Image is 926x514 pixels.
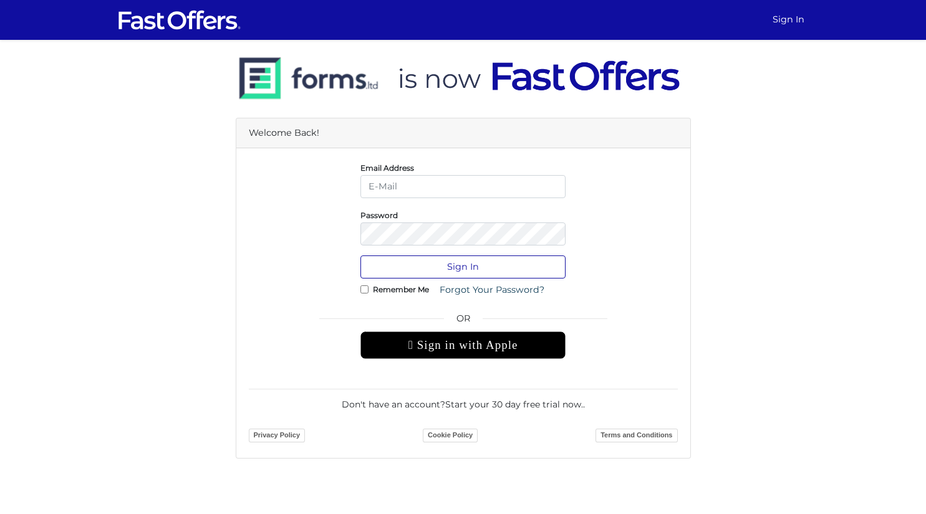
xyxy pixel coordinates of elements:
[360,175,566,198] input: E-Mail
[360,312,566,331] span: OR
[249,429,306,442] a: Privacy Policy
[360,255,566,278] button: Sign In
[360,214,398,217] label: Password
[373,288,429,291] label: Remember Me
[596,429,677,442] a: Terms and Conditions
[249,389,678,411] div: Don't have an account? .
[768,7,809,32] a: Sign In
[236,118,690,148] div: Welcome Back!
[432,278,552,302] a: Forgot Your Password?
[445,399,583,410] a: Start your 30 day free trial now.
[360,166,414,169] label: Email Address
[423,429,478,442] a: Cookie Policy
[360,331,566,359] div: Sign in with Apple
